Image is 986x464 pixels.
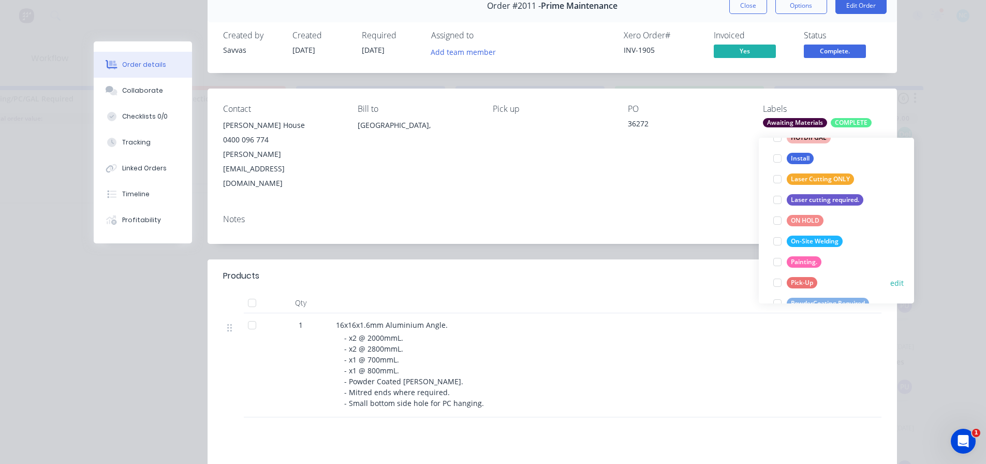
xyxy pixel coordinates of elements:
button: Collaborate [94,78,192,104]
div: Awaiting Materials [763,118,827,127]
div: Painting. [787,256,821,268]
span: Order #2011 - [487,1,541,11]
div: COMPLETE [831,118,872,127]
div: On-Site Welding [787,236,843,247]
button: Linked Orders [94,155,192,181]
div: Labels [763,104,881,114]
button: Laser cutting required. [769,193,867,207]
button: Order details [94,52,192,78]
div: Savvas [223,45,280,55]
div: Collaborate [122,86,163,95]
div: Assigned to [431,31,535,40]
div: Created [292,31,349,40]
div: Contact [223,104,342,114]
div: 0400 096 774 [223,133,342,147]
button: Add team member [431,45,502,59]
div: Linked Orders [122,164,167,173]
div: [PERSON_NAME][EMAIL_ADDRESS][DOMAIN_NAME] [223,147,342,191]
button: Add team member [425,45,501,59]
div: Qty [270,293,332,313]
div: Tracking [122,138,151,147]
button: HOTDIPGAL [769,130,835,145]
span: [DATE] [362,45,385,55]
div: INV-1905 [624,45,701,55]
iframe: Intercom live chat [951,429,976,454]
div: 36272 [628,118,746,133]
div: [GEOGRAPHIC_DATA], [358,118,476,151]
div: Products [223,270,259,282]
span: 1 [299,320,303,330]
span: 16x16x1.6mm Aluminium Angle. [336,320,448,330]
button: Checklists 0/0 [94,104,192,129]
div: Status [804,31,881,40]
span: [DATE] [292,45,315,55]
button: Install [769,151,818,166]
div: Timeline [122,190,150,199]
div: HOTDIPGAL [787,132,831,143]
span: - x2 @ 2000mmL. - x2 @ 2800mmL. - x1 @ 700mmL. - x1 @ 800mmL. - Powder Coated [PERSON_NAME]. - Mi... [344,333,484,408]
div: Laser cutting required. [787,194,863,206]
button: Timeline [94,181,192,207]
button: Profitability [94,207,192,233]
button: ON HOLD [769,213,828,228]
button: On-Site Welding [769,234,847,249]
div: [PERSON_NAME] House0400 096 774[PERSON_NAME][EMAIL_ADDRESS][DOMAIN_NAME] [223,118,342,191]
span: Complete. [804,45,866,57]
div: Invoiced [714,31,791,40]
button: Painting. [769,255,826,269]
span: 1 [972,429,980,437]
button: Laser Cutting ONLY [769,172,858,186]
div: Checklists 0/0 [122,112,168,121]
div: Notes [223,214,881,224]
button: Tracking [94,129,192,155]
div: PO [628,104,746,114]
div: Created by [223,31,280,40]
div: Pick up [493,104,611,114]
span: Yes [714,45,776,57]
div: Order details [122,60,166,69]
div: ON HOLD [787,215,823,226]
div: Profitability [122,215,161,225]
div: Bill to [358,104,476,114]
button: Pick-Up [769,275,821,290]
div: Install [787,153,814,164]
div: [PERSON_NAME] House [223,118,342,133]
div: Required [362,31,419,40]
span: Prime Maintenance [541,1,617,11]
button: PowderCoating Required [769,296,873,311]
div: Laser Cutting ONLY [787,173,854,185]
div: [GEOGRAPHIC_DATA], [358,118,476,133]
div: Xero Order # [624,31,701,40]
div: PowderCoating Required [787,298,869,309]
div: Pick-Up [787,277,817,288]
button: edit [890,278,904,288]
button: Complete. [804,45,866,60]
